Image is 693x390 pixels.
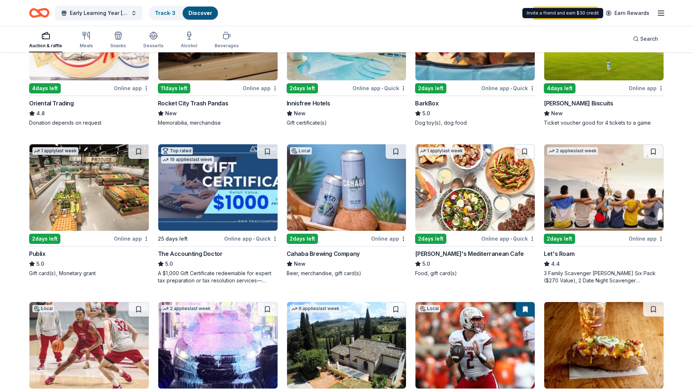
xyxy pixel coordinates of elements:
[29,144,149,277] a: Image for Publix1 applylast week2days leftOnline appPublix5.0Gift card(s), Monetary grant
[544,99,613,108] div: [PERSON_NAME] Biscuits
[544,119,664,126] div: Ticket voucher good for 4 tickets to a game
[544,144,664,231] img: Image for Let's Roam
[290,147,312,154] div: Local
[158,234,188,243] div: 25 days left
[32,147,78,155] div: 1 apply last week
[371,234,406,243] div: Online app
[158,144,278,284] a: Image for The Accounting DoctorTop rated19 applieslast week25 days leftOnline app•QuickThe Accoun...
[640,35,658,43] span: Search
[143,43,163,49] div: Desserts
[55,6,143,20] button: Early Learning Year [DATE]-[DATE] Fall Festival and Yard Sale
[415,144,535,277] a: Image for Taziki's Mediterranean Cafe1 applylast week2days leftOnline app•Quick[PERSON_NAME]'s Me...
[544,234,575,244] div: 2 days left
[158,99,228,108] div: Rocket City Trash Pandas
[627,32,664,46] button: Search
[294,260,306,268] span: New
[287,249,360,258] div: Cahaba Brewing Company
[418,305,440,312] div: Local
[29,28,62,52] button: Auction & raffle
[29,234,60,244] div: 2 days left
[36,260,44,268] span: 5.0
[290,305,341,313] div: 6 applies last week
[418,147,464,155] div: 1 apply last week
[510,236,512,242] span: •
[29,144,149,231] img: Image for Publix
[158,119,278,126] div: Memorabilia, merchandise
[188,10,212,16] a: Discover
[181,28,197,52] button: Alcohol
[415,119,535,126] div: Dog toy(s), dog food
[481,84,535,93] div: Online app Quick
[510,85,512,91] span: •
[287,144,407,277] a: Image for Cahaba Brewing CompanyLocal2days leftOnline appCahaba Brewing CompanyNewBeer, merchandi...
[294,109,306,118] span: New
[481,234,535,243] div: Online app Quick
[29,302,149,389] img: Image for Alabama Athletics
[29,99,74,108] div: Oriental Trading
[422,109,430,118] span: 5.0
[165,260,173,268] span: 5.0
[544,302,664,389] img: Image for Jason's Deli
[29,43,62,49] div: Auction & raffle
[161,147,193,154] div: Top rated
[215,28,239,52] button: Beverages
[161,305,212,313] div: 2 applies last week
[114,84,149,93] div: Online app
[287,99,330,108] div: Innisfree Hotels
[422,260,430,268] span: 5.0
[181,43,197,49] div: Alcohol
[224,234,278,243] div: Online app Quick
[547,147,598,155] div: 2 applies last week
[36,109,45,118] span: 4.8
[114,234,149,243] div: Online app
[551,109,563,118] span: New
[544,144,664,284] a: Image for Let's Roam2 applieslast week2days leftOnline appLet's Roam4.43 Family Scavenger [PERSON...
[287,302,406,389] img: Image for Villa Sogni D’Oro
[80,43,93,49] div: Meals
[544,270,664,284] div: 3 Family Scavenger [PERSON_NAME] Six Pack ($270 Value), 2 Date Night Scavenger [PERSON_NAME] Two ...
[415,302,535,389] img: Image for University of South Alabama Athletics
[353,84,406,93] div: Online app Quick
[215,43,239,49] div: Beverages
[243,84,278,93] div: Online app
[165,109,177,118] span: New
[415,234,446,244] div: 2 days left
[415,144,535,231] img: Image for Taziki's Mediterranean Cafe
[287,144,406,231] img: Image for Cahaba Brewing Company
[32,305,54,312] div: Local
[544,249,574,258] div: Let's Roam
[143,28,163,52] button: Desserts
[29,270,149,277] div: Gift card(s), Monetary grant
[158,249,223,258] div: The Accounting Doctor
[158,83,190,93] div: 11 days left
[155,10,175,16] a: Track· 3
[522,8,603,18] div: Invite a friend and earn $30 credit
[253,236,255,242] span: •
[533,7,598,20] a: Upgrade your plan
[29,249,45,258] div: Publix
[629,234,664,243] div: Online app
[161,156,214,164] div: 19 applies last week
[415,99,438,108] div: BarkBox
[70,9,128,17] span: Early Learning Year [DATE]-[DATE] Fall Festival and Yard Sale
[80,28,93,52] button: Meals
[29,119,149,126] div: Donation depends on request
[158,270,278,284] div: A $1,000 Gift Certificate redeemable for expert tax preparation or tax resolution services—recipi...
[601,7,654,20] a: Earn Rewards
[158,144,278,231] img: Image for The Accounting Doctor
[415,270,535,277] div: Food, gift card(s)
[415,249,523,258] div: [PERSON_NAME]'s Mediterranean Cafe
[287,234,318,244] div: 2 days left
[544,83,575,93] div: 4 days left
[29,4,49,21] a: Home
[110,43,126,49] div: Snacks
[158,302,278,389] img: Image for Tidal Wave Auto Spa
[415,83,446,93] div: 2 days left
[382,85,383,91] span: •
[148,6,219,20] button: Track· 3Discover
[551,260,560,268] span: 4.4
[287,270,407,277] div: Beer, merchandise, gift card(s)
[287,83,318,93] div: 2 days left
[629,84,664,93] div: Online app
[287,119,407,126] div: Gift certificate(s)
